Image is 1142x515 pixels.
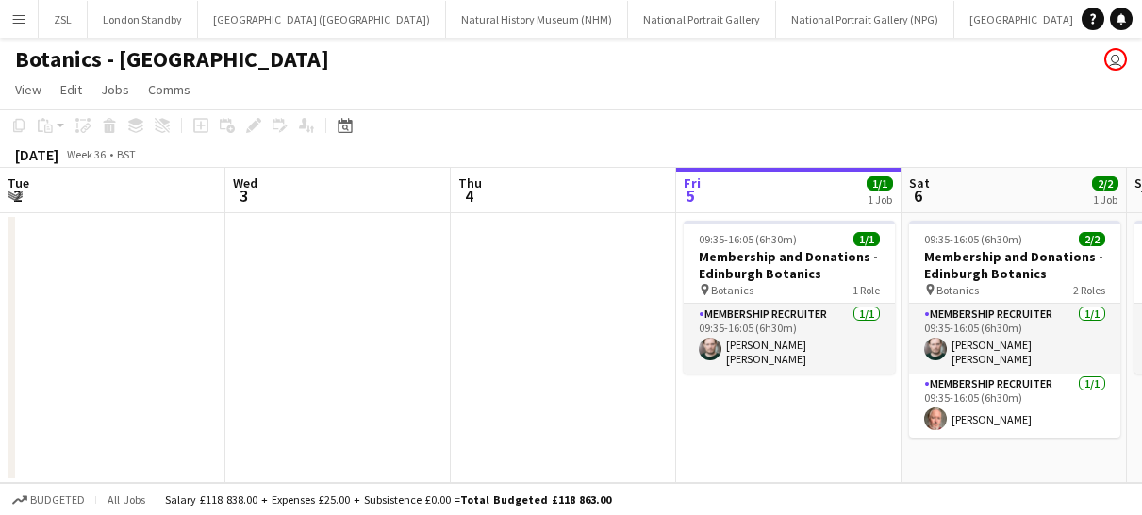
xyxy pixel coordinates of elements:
[198,1,446,38] button: [GEOGRAPHIC_DATA] ([GEOGRAPHIC_DATA])
[62,147,109,161] span: Week 36
[117,147,136,161] div: BST
[909,221,1120,438] app-job-card: 09:35-16:05 (6h30m)2/2Membership and Donations - Edinburgh Botanics Botanics2 RolesMembership Rec...
[684,174,701,191] span: Fri
[1104,48,1127,71] app-user-avatar: Claudia Lewis
[699,232,797,246] span: 09:35-16:05 (6h30m)
[684,304,895,374] app-card-role: Membership Recruiter1/109:35-16:05 (6h30m)[PERSON_NAME] [PERSON_NAME]
[101,81,129,98] span: Jobs
[165,492,611,507] div: Salary £118 838.00 + Expenses £25.00 + Subsistence £0.00 =
[936,283,979,297] span: Botanics
[1079,232,1105,246] span: 2/2
[446,1,628,38] button: Natural History Museum (NHM)
[628,1,776,38] button: National Portrait Gallery
[776,1,954,38] button: National Portrait Gallery (NPG)
[909,304,1120,374] app-card-role: Membership Recruiter1/109:35-16:05 (6h30m)[PERSON_NAME] [PERSON_NAME]
[30,493,85,507] span: Budgeted
[5,185,29,207] span: 2
[954,1,1117,38] button: [GEOGRAPHIC_DATA] (HES)
[15,81,41,98] span: View
[230,185,257,207] span: 3
[15,145,58,164] div: [DATE]
[88,1,198,38] button: London Standby
[141,77,198,102] a: Comms
[15,45,329,74] h1: Botanics - [GEOGRAPHIC_DATA]
[711,283,753,297] span: Botanics
[39,1,88,38] button: ZSL
[104,492,149,507] span: All jobs
[867,176,893,191] span: 1/1
[1092,176,1118,191] span: 2/2
[53,77,90,102] a: Edit
[681,185,701,207] span: 5
[8,77,49,102] a: View
[1093,192,1117,207] div: 1 Job
[906,185,930,207] span: 6
[9,490,88,510] button: Budgeted
[460,492,611,507] span: Total Budgeted £118 863.00
[868,192,892,207] div: 1 Job
[909,374,1120,438] app-card-role: Membership Recruiter1/109:35-16:05 (6h30m)[PERSON_NAME]
[909,248,1120,282] h3: Membership and Donations - Edinburgh Botanics
[458,174,482,191] span: Thu
[93,77,137,102] a: Jobs
[455,185,482,207] span: 4
[909,174,930,191] span: Sat
[852,283,880,297] span: 1 Role
[924,232,1022,246] span: 09:35-16:05 (6h30m)
[8,174,29,191] span: Tue
[1073,283,1105,297] span: 2 Roles
[60,81,82,98] span: Edit
[684,221,895,374] app-job-card: 09:35-16:05 (6h30m)1/1Membership and Donations - Edinburgh Botanics Botanics1 RoleMembership Recr...
[684,248,895,282] h3: Membership and Donations - Edinburgh Botanics
[148,81,190,98] span: Comms
[853,232,880,246] span: 1/1
[233,174,257,191] span: Wed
